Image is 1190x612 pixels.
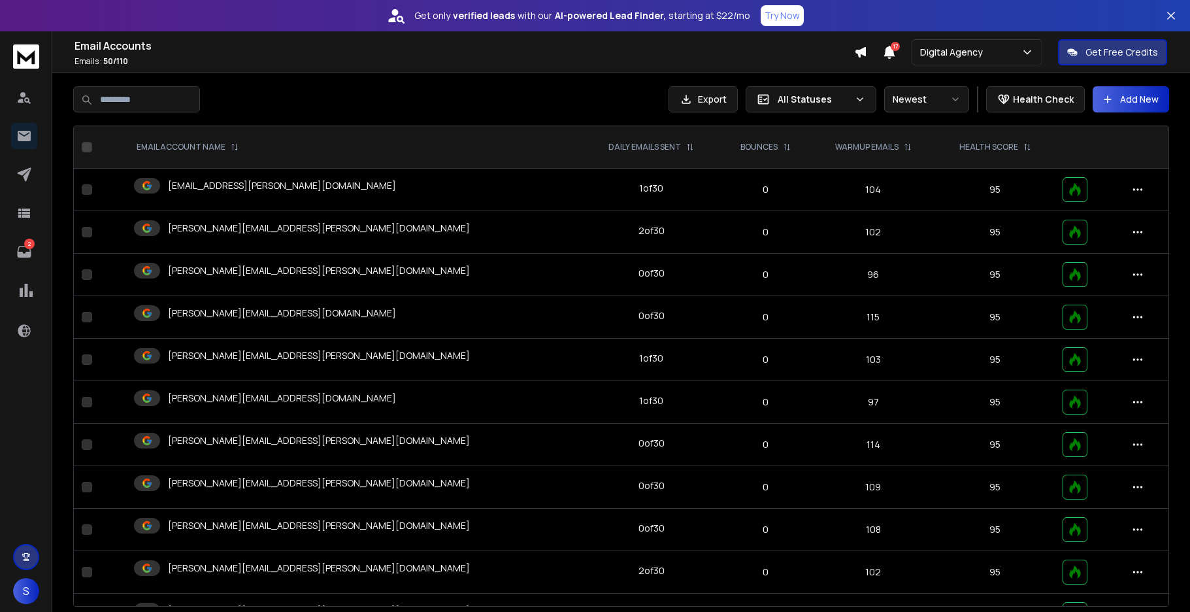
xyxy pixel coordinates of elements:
div: 1 of 30 [639,182,663,195]
h1: Email Accounts [74,38,854,54]
img: logo [13,44,39,69]
span: 17 [891,42,900,51]
button: Try Now [761,5,804,26]
a: 2 [11,239,37,265]
div: 0 of 30 [638,267,665,280]
td: 95 [936,169,1055,211]
td: 103 [811,339,936,381]
button: Newest [884,86,969,112]
td: 95 [936,466,1055,509]
p: 2 [24,239,35,249]
div: EMAIL ACCOUNT NAME [137,142,239,152]
p: [EMAIL_ADDRESS][PERSON_NAME][DOMAIN_NAME] [168,179,396,192]
div: 0 of 30 [638,309,665,322]
p: [PERSON_NAME][EMAIL_ADDRESS][PERSON_NAME][DOMAIN_NAME] [168,434,470,447]
p: BOUNCES [740,142,778,152]
td: 95 [936,509,1055,551]
td: 102 [811,211,936,254]
p: [PERSON_NAME][EMAIL_ADDRESS][DOMAIN_NAME] [168,392,396,405]
p: All Statuses [778,93,850,106]
p: 0 [727,566,803,579]
td: 109 [811,466,936,509]
p: 0 [727,438,803,451]
td: 95 [936,211,1055,254]
td: 95 [936,254,1055,296]
td: 114 [811,424,936,466]
p: 0 [727,353,803,366]
p: [PERSON_NAME][EMAIL_ADDRESS][PERSON_NAME][DOMAIN_NAME] [168,562,470,575]
td: 104 [811,169,936,211]
button: S [13,578,39,604]
p: 0 [727,226,803,239]
p: 0 [727,481,803,494]
p: Emails : [74,56,854,67]
div: 2 of 30 [638,224,665,237]
strong: AI-powered Lead Finder, [555,9,666,22]
p: Get only with our starting at $22/mo [414,9,750,22]
div: 0 of 30 [638,522,665,535]
p: Health Check [1013,93,1074,106]
td: 108 [811,509,936,551]
p: [PERSON_NAME][EMAIL_ADDRESS][PERSON_NAME][DOMAIN_NAME] [168,222,470,235]
strong: verified leads [453,9,515,22]
p: [PERSON_NAME][EMAIL_ADDRESS][DOMAIN_NAME] [168,307,396,320]
div: 2 of 30 [638,564,665,577]
p: 0 [727,268,803,281]
button: Health Check [986,86,1085,112]
td: 95 [936,339,1055,381]
td: 95 [936,424,1055,466]
p: [PERSON_NAME][EMAIL_ADDRESS][PERSON_NAME][DOMAIN_NAME] [168,264,470,277]
div: 0 of 30 [638,479,665,492]
p: [PERSON_NAME][EMAIL_ADDRESS][PERSON_NAME][DOMAIN_NAME] [168,519,470,532]
p: DAILY EMAILS SENT [608,142,681,152]
td: 95 [936,551,1055,594]
p: [PERSON_NAME][EMAIL_ADDRESS][PERSON_NAME][DOMAIN_NAME] [168,477,470,490]
button: Get Free Credits [1058,39,1167,65]
div: 1 of 30 [639,394,663,407]
button: Add New [1093,86,1169,112]
td: 95 [936,381,1055,424]
p: 0 [727,396,803,409]
div: 0 of 30 [638,437,665,450]
td: 115 [811,296,936,339]
p: Get Free Credits [1085,46,1158,59]
td: 95 [936,296,1055,339]
td: 96 [811,254,936,296]
p: [PERSON_NAME][EMAIL_ADDRESS][PERSON_NAME][DOMAIN_NAME] [168,349,470,362]
p: Digital Agency [920,46,988,59]
p: 0 [727,311,803,324]
div: 1 of 30 [639,352,663,365]
td: 97 [811,381,936,424]
button: Export [669,86,738,112]
p: 0 [727,523,803,536]
td: 102 [811,551,936,594]
span: 50 / 110 [103,56,128,67]
p: HEALTH SCORE [959,142,1018,152]
p: Try Now [765,9,800,22]
p: 0 [727,183,803,196]
p: WARMUP EMAILS [835,142,899,152]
